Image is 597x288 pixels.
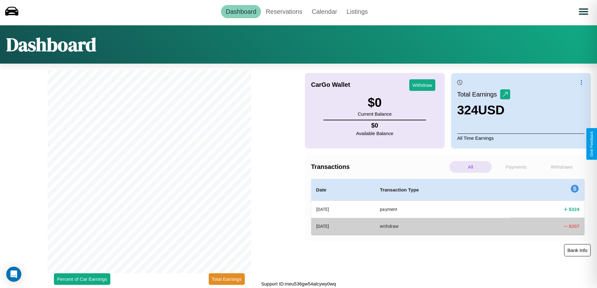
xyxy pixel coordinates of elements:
[209,273,245,285] button: Total Earnings
[311,179,585,235] table: simple table
[316,186,370,194] h4: Date
[358,96,391,110] h3: $ 0
[375,218,510,234] th: withdraw
[342,5,373,18] a: Listings
[457,89,500,100] p: Total Earnings
[564,244,591,256] button: Bank Info
[221,5,261,18] a: Dashboard
[380,186,505,194] h4: Transaction Type
[409,79,435,91] button: Withdraw
[311,81,350,88] h4: CarGo Wallet
[449,161,492,173] p: All
[495,161,537,173] p: Payments
[311,163,448,170] h4: Transactions
[261,280,336,288] p: Support ID: meu536gw54alcywy0wq
[569,206,579,212] h4: $ 324
[261,5,307,18] a: Reservations
[311,218,375,234] th: [DATE]
[457,134,584,142] p: All Time Earnings
[356,122,393,129] h4: $ 0
[375,201,510,218] th: payment
[358,110,391,118] p: Current Balance
[575,3,592,20] button: Open menu
[569,223,579,229] h4: $ 207
[311,201,375,218] th: [DATE]
[541,161,583,173] p: Withdraws
[6,32,96,57] h1: Dashboard
[54,273,110,285] button: Percent of Car Earnings
[589,131,594,157] div: Give Feedback
[6,267,21,282] div: Open Intercom Messenger
[457,103,510,117] h3: 324 USD
[307,5,342,18] a: Calendar
[356,129,393,138] p: Available Balance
